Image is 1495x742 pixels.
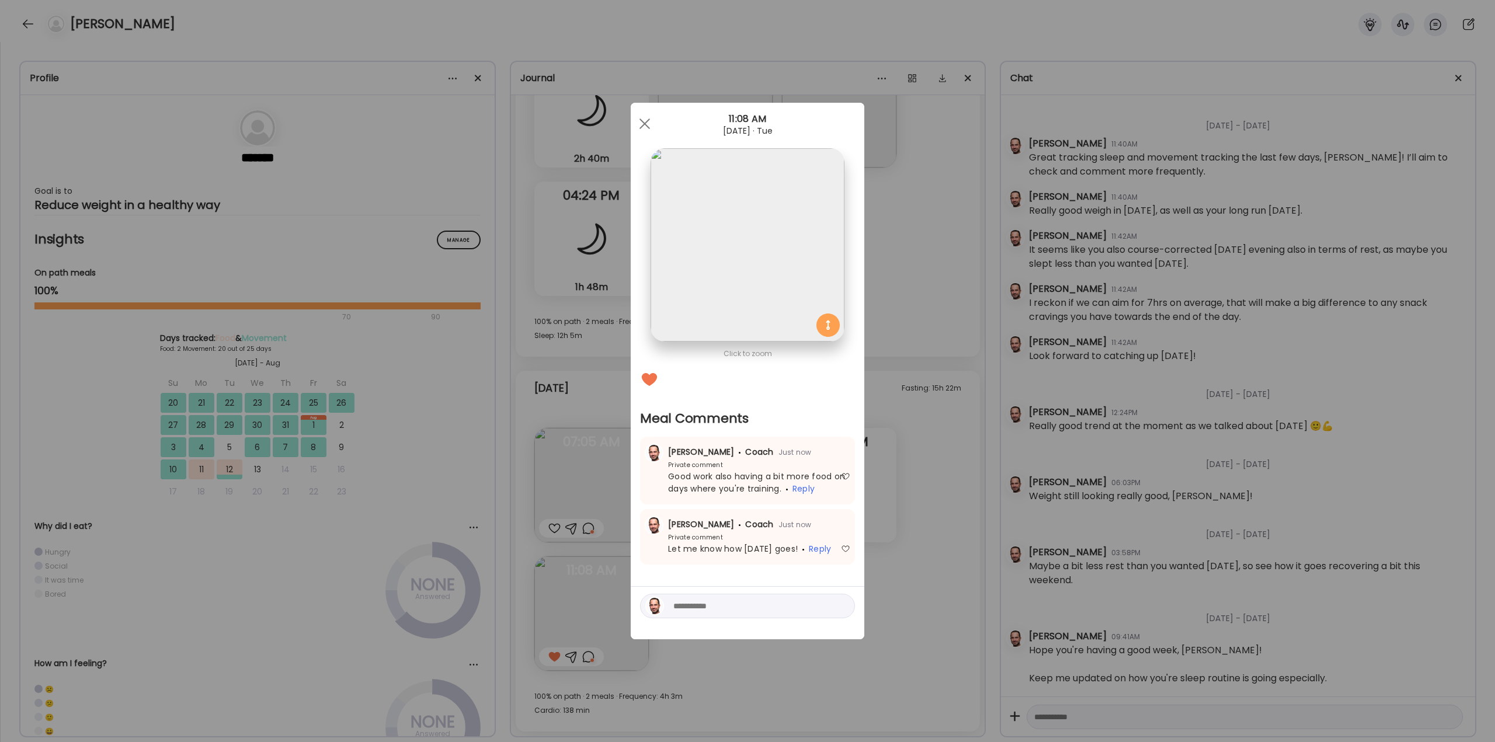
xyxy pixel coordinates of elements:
[668,446,774,458] span: [PERSON_NAME] Coach
[668,518,774,530] span: [PERSON_NAME] Coach
[640,347,855,361] div: Click to zoom
[809,543,831,555] span: Reply
[645,533,723,542] div: Private comment
[646,598,663,614] img: avatars%2FZd2Pxa7mUbMsPDA0QQVX6D5ouaC3
[668,471,845,494] span: Good work also having a bit more food on days where you're training.
[646,517,662,534] img: avatars%2FZd2Pxa7mUbMsPDA0QQVX6D5ouaC3
[774,520,812,529] span: Just now
[792,483,815,494] span: Reply
[646,445,662,461] img: avatars%2FZd2Pxa7mUbMsPDA0QQVX6D5ouaC3
[651,148,844,342] img: images%2FflEIjWeSb8ZGtLJO4JPNydGjhoE2%2FKr0wv7xnYLZG9g2AhUtS%2FUmyLxOUlLzjlDd00YpD1_1080
[645,461,723,469] div: Private comment
[668,543,798,555] span: Let me know how [DATE] goes!
[631,126,864,135] div: [DATE] · Tue
[631,112,864,126] div: 11:08 AM
[774,447,812,457] span: Just now
[640,410,855,427] h2: Meal Comments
